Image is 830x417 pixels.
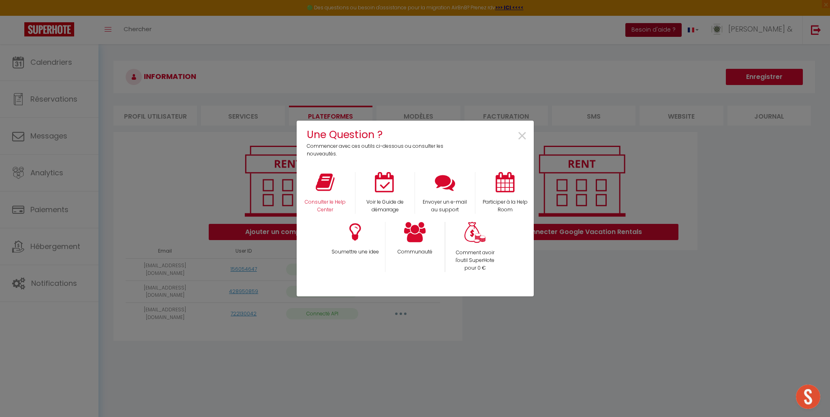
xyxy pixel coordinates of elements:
p: Commencer avec ces outils ci-dessous ou consulter les nouveautés. [307,143,449,158]
button: Close [517,127,528,145]
h4: Une Question ? [307,127,449,143]
p: Consulter le Help Center [301,198,350,214]
span: × [517,123,528,149]
p: Envoyer un e-mail au support [420,198,470,214]
p: Comment avoir l'outil SuperHote pour 0 € [451,249,500,272]
img: Money bag [464,222,486,243]
p: Voir le Guide de démarrage [361,198,409,214]
p: Communauté [391,248,439,256]
p: Soumettre une idee [330,248,380,256]
div: Ouvrir le chat [796,385,820,409]
p: Participer à la Help Room [481,198,530,214]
